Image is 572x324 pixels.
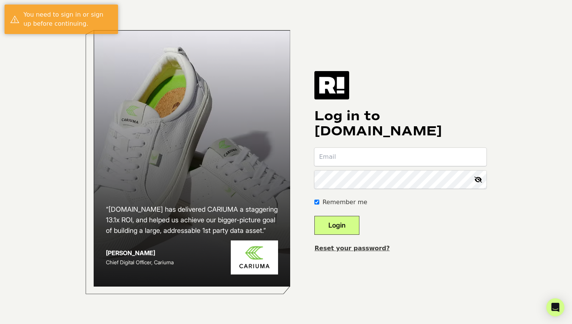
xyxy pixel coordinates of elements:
[23,10,112,28] div: You need to sign in or sign up before continuing.
[546,298,564,316] div: Open Intercom Messenger
[106,259,174,265] span: Chief Digital Officer, Cariuma
[314,109,487,139] h1: Log in to [DOMAIN_NAME]
[106,204,278,236] h2: “[DOMAIN_NAME] has delivered CARIUMA a staggering 13.1x ROI, and helped us achieve our bigger-pic...
[314,148,487,166] input: Email
[314,245,390,252] a: Reset your password?
[314,71,349,99] img: Retention.com
[322,198,367,207] label: Remember me
[314,216,359,235] button: Login
[231,240,278,275] img: Cariuma
[106,249,155,257] strong: [PERSON_NAME]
